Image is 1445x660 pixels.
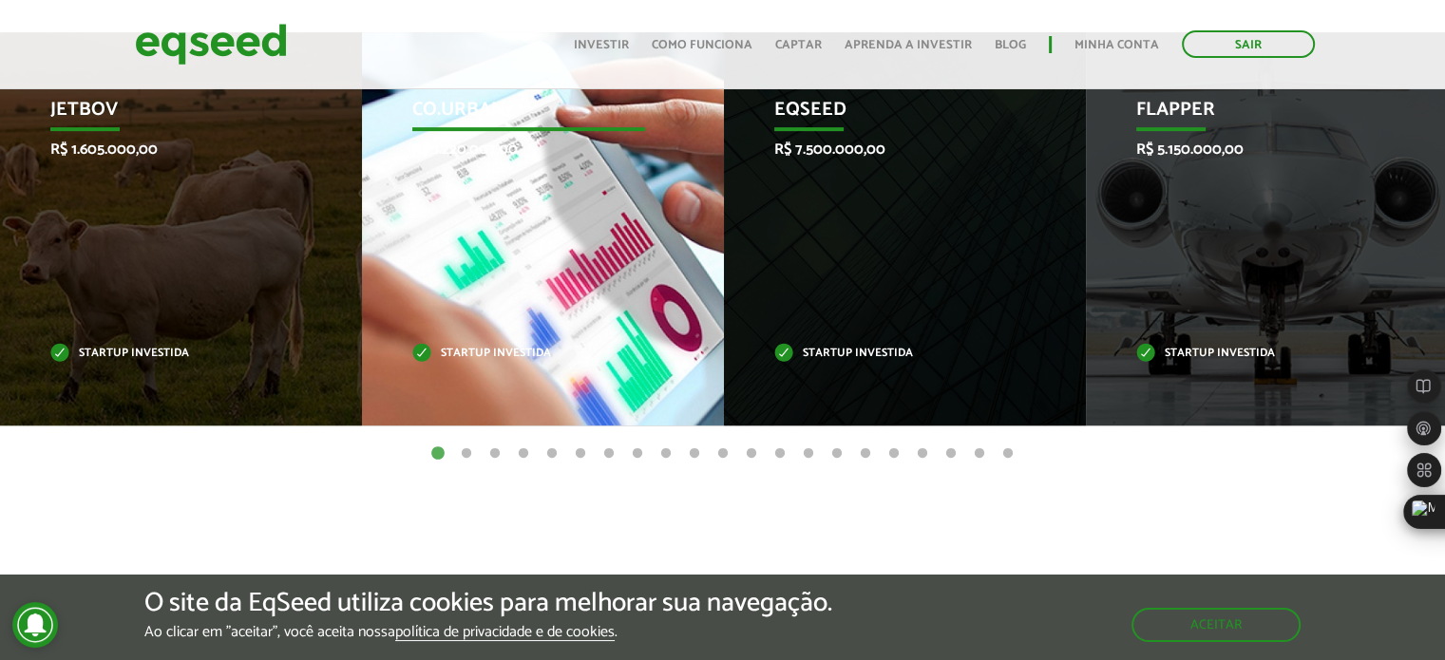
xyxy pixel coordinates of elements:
[770,444,789,463] button: 13 of 21
[395,625,615,641] a: política de privacidade e de cookies
[50,99,284,131] p: JetBov
[1136,99,1370,131] p: Flapper
[50,349,284,359] p: Startup investida
[774,349,1008,359] p: Startup investida
[574,39,629,51] a: Investir
[628,444,647,463] button: 8 of 21
[845,39,972,51] a: Aprenda a investir
[428,444,447,463] button: 1 of 21
[1131,608,1301,642] button: Aceitar
[685,444,704,463] button: 10 of 21
[485,444,504,463] button: 3 of 21
[514,444,533,463] button: 4 of 21
[599,444,618,463] button: 7 of 21
[135,19,287,69] img: EqSeed
[542,444,561,463] button: 5 of 21
[774,99,1008,131] p: EqSeed
[652,39,752,51] a: Como funciona
[571,444,590,463] button: 6 of 21
[775,39,822,51] a: Captar
[742,444,761,463] button: 12 of 21
[412,349,646,359] p: Startup investida
[1136,349,1370,359] p: Startup investida
[941,444,960,463] button: 19 of 21
[913,444,932,463] button: 18 of 21
[1074,39,1159,51] a: Minha conta
[799,444,818,463] button: 14 of 21
[1136,141,1370,159] p: R$ 5.150.000,00
[713,444,732,463] button: 11 of 21
[774,141,1008,159] p: R$ 7.500.000,00
[144,623,832,641] p: Ao clicar em "aceitar", você aceita nossa .
[457,444,476,463] button: 2 of 21
[412,141,646,159] p: R$ 1.220.007,00
[884,444,903,463] button: 17 of 21
[144,589,832,618] h5: O site da EqSeed utiliza cookies para melhorar sua navegação.
[995,39,1026,51] a: Blog
[1182,30,1315,58] a: Sair
[412,99,646,131] p: Co.Urban
[998,444,1017,463] button: 21 of 21
[656,444,675,463] button: 9 of 21
[50,141,284,159] p: R$ 1.605.000,00
[827,444,846,463] button: 15 of 21
[856,444,875,463] button: 16 of 21
[970,444,989,463] button: 20 of 21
